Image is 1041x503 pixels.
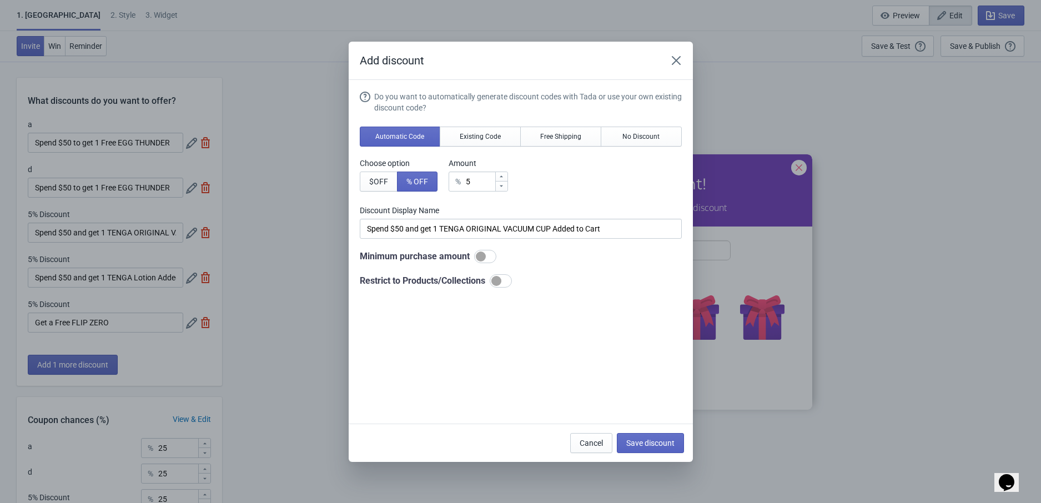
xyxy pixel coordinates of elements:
[455,175,461,188] div: %
[360,127,441,147] button: Automatic Code
[601,127,682,147] button: No Discount
[360,53,655,68] h2: Add discount
[374,91,682,113] div: Do you want to automatically generate discount codes with Tada or use your own existing discount ...
[626,439,675,447] span: Save discount
[375,132,424,141] span: Automatic Code
[617,433,684,453] button: Save discount
[360,172,398,192] button: $OFF
[570,433,612,453] button: Cancel
[406,177,428,186] span: % OFF
[540,132,581,141] span: Free Shipping
[360,205,682,216] label: Discount Display Name
[360,250,682,263] div: Minimum purchase amount
[360,274,682,288] div: Restrict to Products/Collections
[994,459,1030,492] iframe: chat widget
[397,172,437,192] button: % OFF
[369,177,388,186] span: $ OFF
[440,127,521,147] button: Existing Code
[580,439,603,447] span: Cancel
[460,132,501,141] span: Existing Code
[622,132,660,141] span: No Discount
[449,158,508,169] label: Amount
[520,127,601,147] button: Free Shipping
[666,51,686,71] button: Close
[360,158,437,169] label: Choose option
